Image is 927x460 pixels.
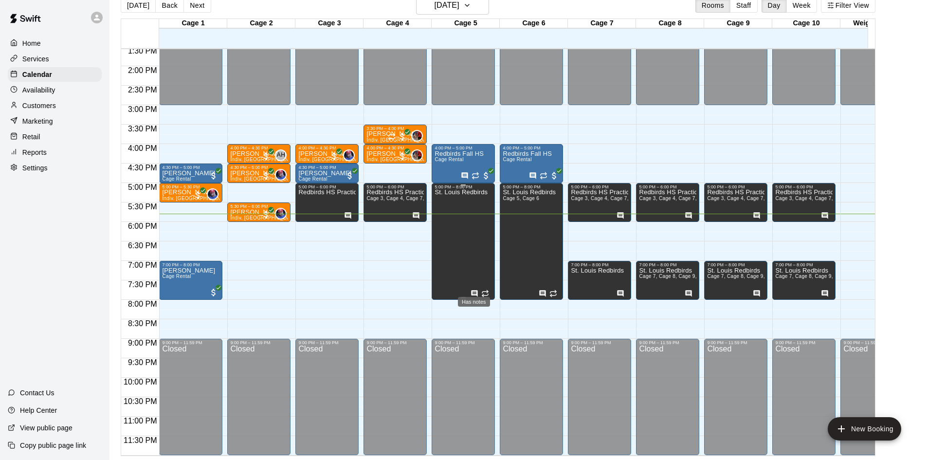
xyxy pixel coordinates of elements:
[828,417,901,441] button: add
[298,340,356,345] div: 9:00 PM – 11:59 PM
[435,157,463,162] span: Cage Rental
[20,388,55,398] p: Contact Us
[568,261,631,300] div: 7:00 PM – 8:00 PM: St. Louis Redbirds
[22,101,56,110] p: Customers
[639,340,696,345] div: 9:00 PM – 11:59 PM
[295,164,359,183] div: 4:30 PM – 5:00 PM: Cage Rental
[261,171,271,181] span: All customers have paid
[753,212,761,220] svg: Has notes
[366,345,424,459] div: Closed
[412,131,422,141] img: Jeramy Allerdissen
[772,261,836,300] div: 7:00 PM – 8:00 PM: St. Louis Redbirds
[344,150,354,160] img: Jacob Abraham
[8,145,102,160] a: Reports
[8,67,102,82] div: Calendar
[343,149,355,161] div: Jacob Abraham
[571,184,628,189] div: 5:00 PM – 6:00 PM
[549,290,557,297] span: Recurring event
[126,164,160,172] span: 4:30 PM
[126,261,160,269] span: 7:00 PM
[209,288,218,297] span: All customers have paid
[639,184,696,189] div: 5:00 PM – 6:00 PM
[775,196,893,201] span: Cage 3, Cage 4, Cage 7, Cage 8, Cage 9, Cage 10
[415,130,423,142] span: Jeramy Allerdissen
[685,290,692,297] svg: Has notes
[821,212,829,220] svg: Has notes
[20,441,86,450] p: Copy public page link
[366,146,424,150] div: 4:00 PM – 4:30 PM
[364,125,427,144] div: 3:30 PM – 4:00 PM: Indiv. Lesson
[298,146,356,150] div: 4:00 PM – 4:30 PM
[500,183,563,300] div: 5:00 PM – 8:00 PM: St. Louis Redbirds
[412,212,420,220] svg: Has notes
[345,171,355,181] span: All customers have paid
[121,436,159,444] span: 11:30 PM
[571,262,628,267] div: 7:00 PM – 8:00 PM
[275,149,287,161] div: Austin Hartnett
[432,183,495,300] div: 5:00 PM – 8:00 PM: St. Louis Redbirds
[503,184,560,189] div: 5:00 PM – 8:00 PM
[707,262,764,267] div: 7:00 PM – 8:00 PM
[162,165,219,170] div: 4:30 PM – 5:00 PM
[8,83,102,97] div: Availability
[364,19,432,28] div: Cage 4
[276,209,286,219] img: Jacob Abraham
[159,183,222,202] div: 5:00 PM – 5:30 PM: Micah Spurgeon
[639,262,696,267] div: 7:00 PM – 8:00 PM
[329,151,339,161] span: All customers have paid
[775,345,833,459] div: Closed
[435,184,492,189] div: 5:00 PM – 8:00 PM
[707,274,786,279] span: Cage 7, Cage 8, Cage 9, Cage 10
[366,126,424,131] div: 3:30 PM – 4:00 PM
[571,345,628,459] div: Closed
[22,163,48,173] p: Settings
[364,339,427,455] div: 9:00 PM – 11:59 PM: Closed
[568,339,631,455] div: 9:00 PM – 11:59 PM: Closed
[295,339,359,455] div: 9:00 PM – 11:59 PM: Closed
[549,171,559,181] span: All customers have paid
[162,345,219,459] div: Closed
[503,146,560,150] div: 4:00 PM – 5:00 PM
[230,176,297,182] span: Indiv. [GEOGRAPHIC_DATA]
[366,340,424,345] div: 9:00 PM – 11:59 PM
[159,339,222,455] div: 9:00 PM – 11:59 PM: Closed
[617,290,624,297] svg: Has notes
[298,157,365,162] span: Indiv. [GEOGRAPHIC_DATA]
[227,202,291,222] div: 5:30 PM – 6:00 PM: AJ Moon
[772,183,836,222] div: 5:00 PM – 6:00 PM: Redbirds HS Practice
[707,340,764,345] div: 9:00 PM – 11:59 PM
[8,52,102,66] div: Services
[8,129,102,144] a: Retail
[121,397,159,405] span: 10:30 PM
[8,98,102,113] div: Customers
[126,183,160,191] span: 5:00 PM
[295,183,359,222] div: 5:00 PM – 6:00 PM: Redbirds HS Practice
[636,339,699,455] div: 9:00 PM – 11:59 PM: Closed
[126,105,160,113] span: 3:00 PM
[772,339,836,455] div: 9:00 PM – 11:59 PM: Closed
[568,19,636,28] div: Cage 7
[617,212,624,220] svg: Has notes
[227,339,291,455] div: 9:00 PM – 11:59 PM: Closed
[432,339,495,455] div: 9:00 PM – 11:59 PM: Closed
[159,261,222,300] div: 7:00 PM – 8:00 PM: Cody Michael
[411,149,423,161] div: Jeramy Allerdissen
[639,274,718,279] span: Cage 7, Cage 8, Cage 9, Cage 10
[344,212,352,220] svg: Has notes
[775,184,833,189] div: 5:00 PM – 6:00 PM
[22,147,47,157] p: Reports
[277,150,285,160] span: AH
[366,184,424,189] div: 5:00 PM – 6:00 PM
[704,261,767,300] div: 7:00 PM – 8:00 PM: St. Louis Redbirds
[432,144,495,183] div: 4:00 PM – 5:00 PM: Redbirds Fall HS
[435,340,492,345] div: 9:00 PM – 11:59 PM
[412,150,422,160] img: Jeramy Allerdissen
[775,274,854,279] span: Cage 7, Cage 8, Cage 9, Cage 10
[227,19,295,28] div: Cage 2
[126,86,160,94] span: 2:30 PM
[126,358,160,367] span: 9:30 PM
[298,184,356,189] div: 5:00 PM – 6:00 PM
[121,417,159,425] span: 11:00 PM
[22,70,52,79] p: Calendar
[636,19,704,28] div: Cage 8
